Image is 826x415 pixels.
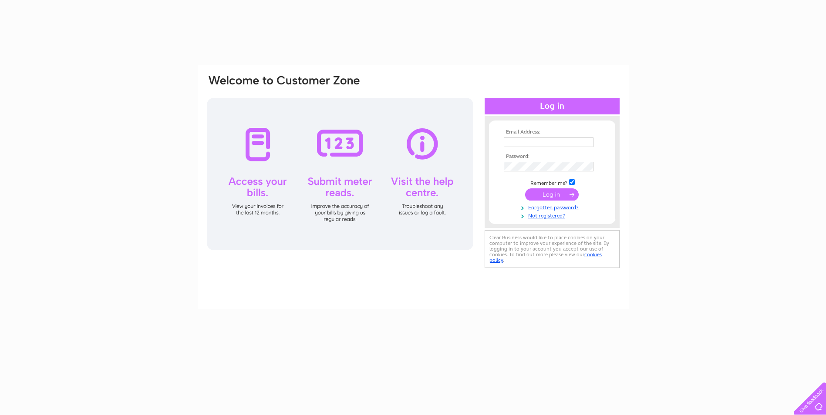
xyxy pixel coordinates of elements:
[502,178,603,187] td: Remember me?
[504,211,603,219] a: Not registered?
[489,251,602,263] a: cookies policy
[502,154,603,160] th: Password:
[504,203,603,211] a: Forgotten password?
[525,188,579,201] input: Submit
[485,230,620,268] div: Clear Business would like to place cookies on your computer to improve your experience of the sit...
[502,129,603,135] th: Email Address:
